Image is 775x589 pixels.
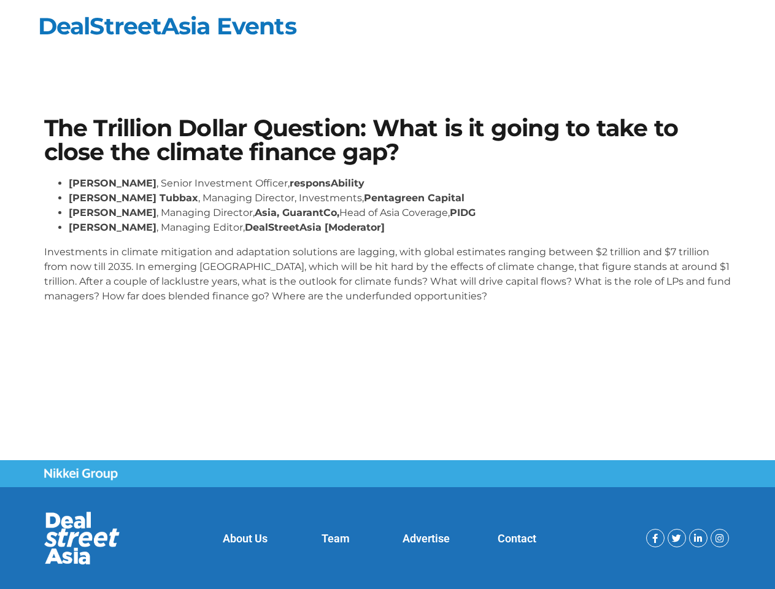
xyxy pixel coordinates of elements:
li: , Managing Director, Head of Asia Coverage, [69,206,731,220]
li: , Senior Investment Officer, [69,176,731,191]
h1: The Trillion Dollar Question: What is it going to take to close the climate finance gap? [44,117,731,164]
strong: responsAbility [290,177,364,189]
a: Team [322,532,350,545]
a: DealStreetAsia Events [38,12,296,40]
li: , Managing Director, Investments, [69,191,731,206]
strong: Pentagreen Capital [364,192,465,204]
strong: [PERSON_NAME] [69,221,156,233]
a: About Us [223,532,268,545]
p: Investments in climate mitigation and adaptation solutions are lagging, with global estimates ran... [44,245,731,304]
strong: [PERSON_NAME] Tubbax [69,192,198,204]
a: Advertise [403,532,450,545]
strong: PIDG [450,207,476,218]
strong: Asia, GuarantCo, [255,207,339,218]
img: Nikkei Group [44,468,118,480]
strong: [PERSON_NAME] [69,207,156,218]
a: Contact [498,532,536,545]
strong: [PERSON_NAME] [69,177,156,189]
li: , Managing Editor, [69,220,731,235]
strong: DealStreetAsia [Moderator] [245,221,385,233]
